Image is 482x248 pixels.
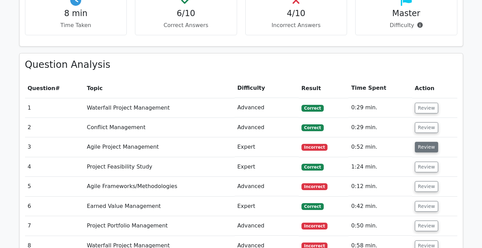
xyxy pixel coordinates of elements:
[348,216,412,236] td: 0:50 min.
[251,21,342,29] p: Incorrect Answers
[84,137,234,157] td: Agile Project Management
[301,105,324,112] span: Correct
[299,78,349,98] th: Result
[348,118,412,137] td: 0:29 min.
[25,59,457,71] h3: Question Analysis
[301,223,328,230] span: Incorrect
[415,122,438,133] button: Review
[84,216,234,236] td: Project Portfolio Management
[235,98,299,117] td: Advanced
[25,118,84,137] td: 2
[301,144,328,151] span: Incorrect
[84,98,234,117] td: Waterfall Project Management
[25,177,84,196] td: 5
[301,124,324,131] span: Correct
[141,21,231,29] p: Correct Answers
[84,78,234,98] th: Topic
[415,181,438,192] button: Review
[25,98,84,117] td: 1
[415,201,438,212] button: Review
[301,183,328,190] span: Incorrect
[348,177,412,196] td: 0:12 min.
[348,98,412,117] td: 0:29 min.
[415,142,438,152] button: Review
[235,216,299,236] td: Advanced
[415,221,438,231] button: Review
[235,177,299,196] td: Advanced
[84,177,234,196] td: Agile Frameworks/Methodologies
[415,162,438,172] button: Review
[415,103,438,113] button: Review
[141,9,231,18] h4: 6/10
[412,78,457,98] th: Action
[301,203,324,210] span: Correct
[361,9,452,18] h4: Master
[251,9,342,18] h4: 4/10
[25,137,84,157] td: 3
[235,118,299,137] td: Advanced
[84,197,234,216] td: Earned Value Management
[31,21,121,29] p: Time Taken
[235,157,299,177] td: Expert
[235,78,299,98] th: Difficulty
[348,197,412,216] td: 0:42 min.
[84,157,234,177] td: Project Feasibility Study
[348,157,412,177] td: 1:24 min.
[348,137,412,157] td: 0:52 min.
[348,78,412,98] th: Time Spent
[235,197,299,216] td: Expert
[84,118,234,137] td: Conflict Management
[25,197,84,216] td: 6
[361,21,452,29] p: Difficulty
[25,157,84,177] td: 4
[31,9,121,18] h4: 8 min
[28,85,55,91] span: Question
[25,216,84,236] td: 7
[235,137,299,157] td: Expert
[25,78,84,98] th: #
[301,164,324,171] span: Correct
